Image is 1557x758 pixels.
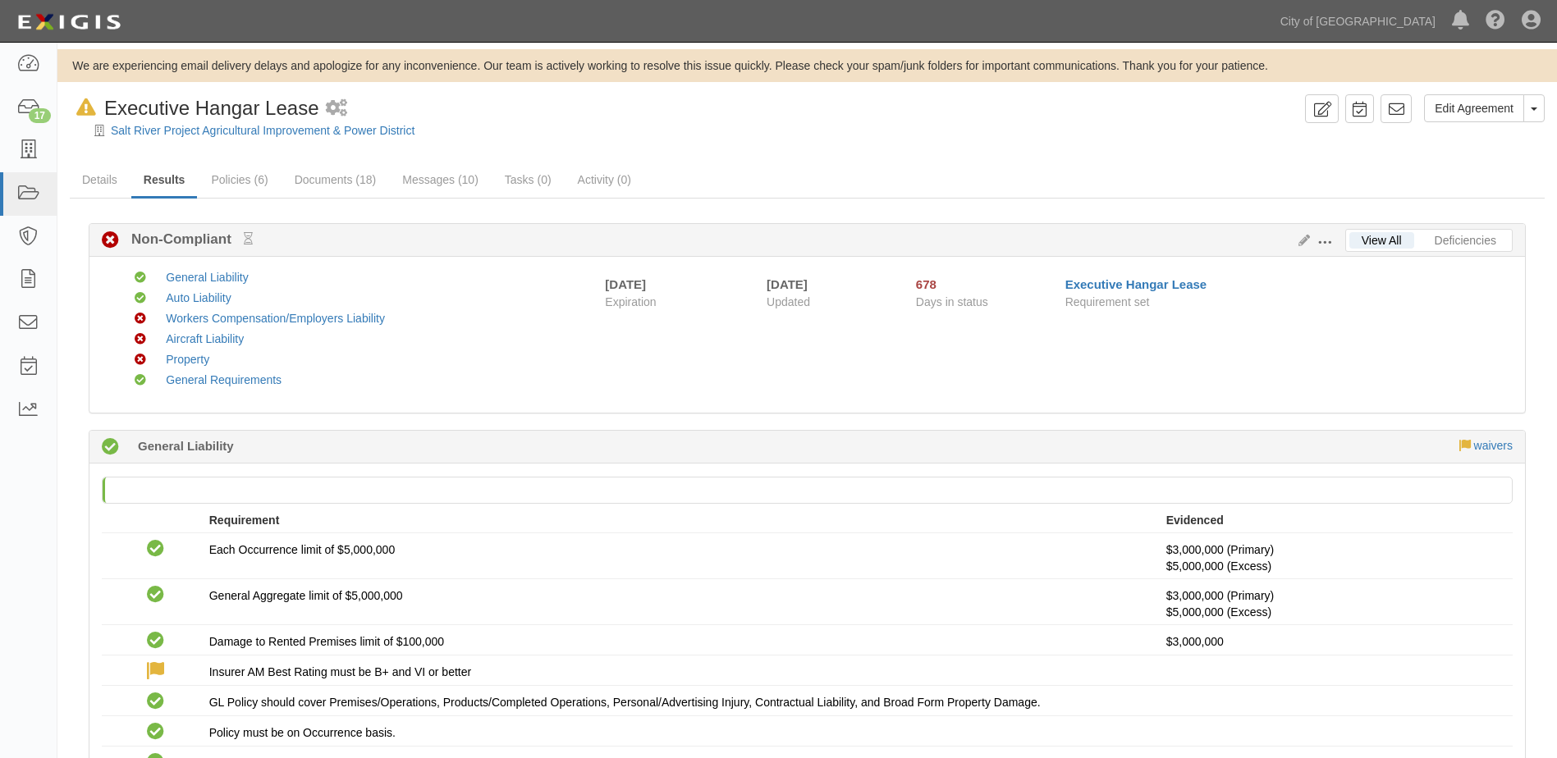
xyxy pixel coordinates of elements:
[492,163,564,196] a: Tasks (0)
[147,663,164,680] i: Waived: carrier ok
[1065,277,1207,291] a: Executive Hangar Lease
[916,295,988,308] span: Days in status
[166,312,385,325] a: Workers Compensation/Employers Liability
[135,354,146,366] i: Non-Compliant
[199,163,280,196] a: Policies (6)
[1474,439,1513,452] a: waivers
[102,232,119,249] i: Non-Compliant
[147,632,164,650] i: Compliant
[1292,234,1310,247] a: Edit Results
[104,97,319,119] span: Executive Hangar Lease
[1166,633,1500,650] p: $3,000,000
[166,271,248,284] a: General Liability
[12,7,126,37] img: logo-5460c22ac91f19d4615b14bd174203de0afe785f0fc80cf4dbbc73dc1793850b.png
[29,108,51,123] div: 17
[1166,541,1500,574] p: $3,000,000 (Primary)
[326,100,347,117] i: 1 scheduled workflow
[147,541,164,558] i: Compliant
[166,353,209,366] a: Property
[566,163,643,196] a: Activity (0)
[1349,232,1414,249] a: View All
[605,294,754,310] span: Expiration
[1422,232,1509,249] a: Deficiencies
[916,276,1053,293] div: Since 10/17/2023
[135,375,146,386] i: Compliant
[1272,5,1444,38] a: City of [GEOGRAPHIC_DATA]
[76,99,96,116] i: In Default since 05/30/2025
[605,276,646,293] div: [DATE]
[147,663,164,681] label: Waived: carrier ok
[1486,11,1505,31] i: Help Center - Complianz
[767,295,810,308] span: Updated
[166,332,244,345] a: Aircraft Liability
[111,124,414,137] a: Salt River Project Agricultural Improvement & Power District
[1166,559,1271,573] span: Policy #XL5036814P Insurer: Associated Elec & Gas Ins Svcs Ltd CAB
[209,514,280,527] strong: Requirement
[57,57,1557,74] div: We are experiencing email delivery delays and apologize for any inconvenience. Our team is active...
[70,94,319,122] div: Executive Hangar Lease
[147,693,164,710] i: Compliant
[1166,514,1224,527] strong: Evidenced
[1424,94,1524,122] a: Edit Agreement
[147,724,164,741] i: Compliant
[102,439,119,456] i: Compliant 290 days (since 11/08/2024)
[135,334,146,345] i: Non-Compliant
[166,291,231,304] a: Auto Liability
[282,163,389,196] a: Documents (18)
[135,313,146,325] i: Non-Compliant
[147,587,164,604] i: Compliant
[209,696,1041,709] span: GL Policy should cover Premises/Operations, Products/Completed Operations, Personal/Advertising I...
[209,665,471,678] span: Insurer AM Best Rating must be B+ and VI or better
[138,437,234,454] b: General Liability
[131,163,198,199] a: Results
[209,543,395,556] span: Each Occurrence limit of $5,000,000
[390,163,491,196] a: Messages (10)
[119,230,253,249] b: Non-Compliant
[135,272,146,284] i: Compliant
[767,276,891,293] div: [DATE]
[209,726,396,739] span: Policy must be on Occurrence basis.
[1065,295,1150,308] span: Requirement set
[166,373,282,386] a: General Requirements
[244,232,253,245] small: Pending Review
[135,293,146,304] i: Compliant
[70,163,130,196] a: Details
[209,635,444,648] span: Damage to Rented Premises limit of $100,000
[209,589,403,602] span: General Aggregate limit of $5,000,000
[1166,587,1500,620] p: $3,000,000 (Primary)
[1166,605,1271,619] span: Policy #XL5036814P Insurer: Associated Elec & Gas Ins Svcs Ltd CAB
